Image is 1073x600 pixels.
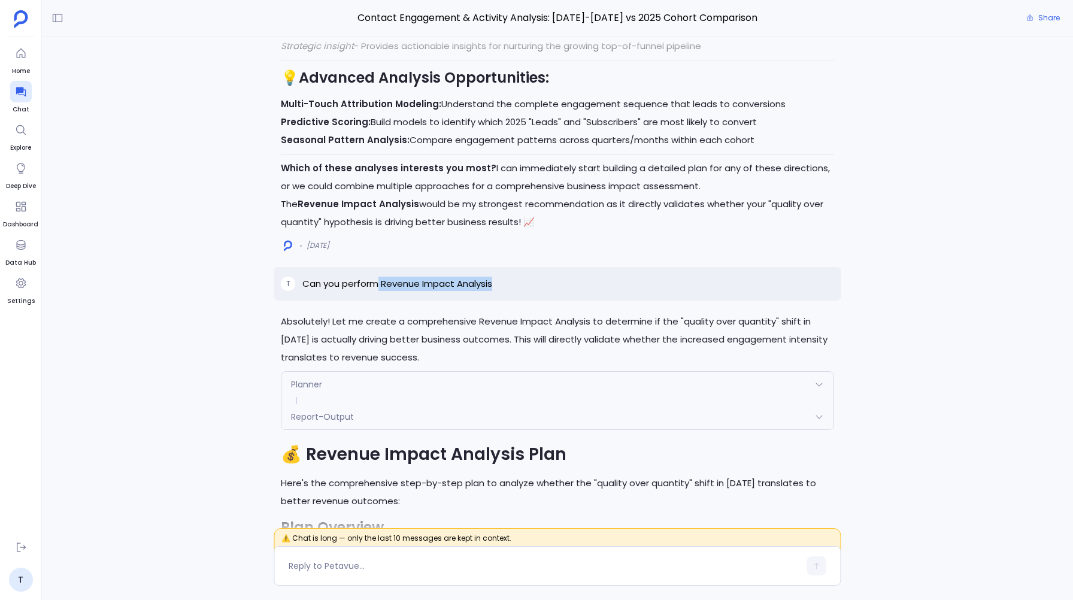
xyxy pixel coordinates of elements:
[10,81,32,114] a: Chat
[14,10,28,28] img: petavue logo
[284,240,292,251] img: logo
[281,98,441,110] strong: Multi-Touch Attribution Modeling:
[1038,13,1060,23] span: Share
[281,474,833,510] p: Here's the comprehensive step-by-step plan to analyze whether the "quality over quantity" shift i...
[274,10,841,26] span: Contact Engagement & Activity Analysis: [DATE]-[DATE] vs 2025 Cohort Comparison
[10,66,32,76] span: Home
[5,258,36,268] span: Data Hub
[298,198,419,210] strong: Revenue Impact Analysis
[291,411,354,423] span: Report-Output
[281,443,833,466] h1: 💰 Revenue Impact Analysis Plan
[281,134,410,146] strong: Seasonal Pattern Analysis:
[10,143,32,153] span: Explore
[6,157,36,191] a: Deep Dive
[307,241,329,250] span: [DATE]
[10,119,32,153] a: Explore
[274,528,841,556] span: ⚠️ Chat is long — only the last 10 messages are kept in context.
[302,277,492,291] p: Can you perform Revenue Impact Analysis
[281,162,496,174] strong: Which of these analyses interests you most?
[1019,10,1067,26] button: Share
[7,272,35,306] a: Settings
[281,195,833,231] p: The would be my strongest recommendation as it directly validates whether your "quality over quan...
[7,296,35,306] span: Settings
[10,43,32,76] a: Home
[281,159,833,195] p: I can immediately start building a detailed plan for any of these directions, or we could combine...
[291,378,322,390] span: Planner
[9,568,33,592] a: T
[281,116,371,128] strong: Predictive Scoring:
[281,68,833,88] h2: 💡
[281,131,833,149] p: Compare engagement patterns across quarters/months within each cohort
[286,279,290,289] span: T
[299,68,549,87] strong: Advanced Analysis Opportunities:
[3,220,38,229] span: Dashboard
[6,181,36,191] span: Deep Dive
[281,313,833,366] p: Absolutely! Let me create a comprehensive Revenue Impact Analysis to determine if the "quality ov...
[3,196,38,229] a: Dashboard
[281,113,833,131] p: Build models to identify which 2025 "Leads" and "Subscribers" are most likely to convert
[10,105,32,114] span: Chat
[281,95,833,113] p: Understand the complete engagement sequence that leads to conversions
[5,234,36,268] a: Data Hub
